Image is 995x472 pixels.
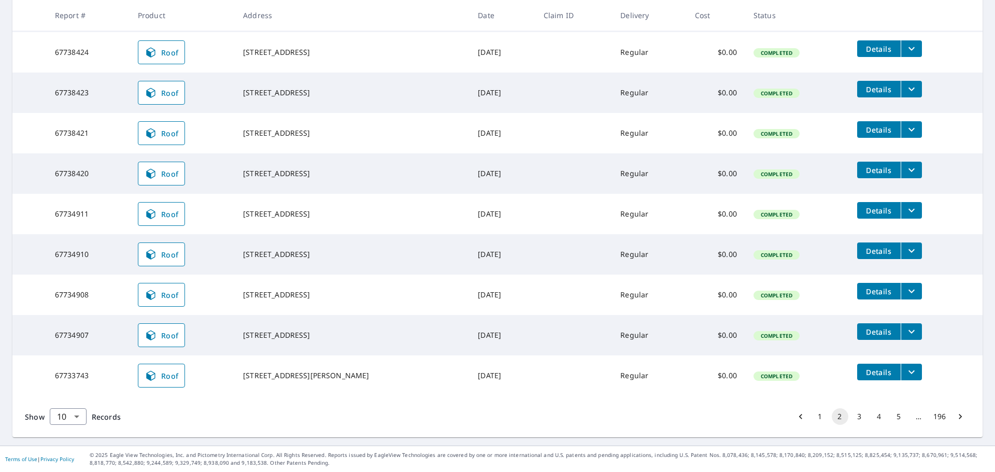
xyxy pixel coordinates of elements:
[687,73,745,113] td: $0.00
[138,162,186,185] a: Roof
[687,275,745,315] td: $0.00
[863,367,894,377] span: Details
[90,451,990,467] p: © 2025 Eagle View Technologies, Inc. and Pictometry International Corp. All Rights Reserved. Repo...
[901,81,922,97] button: filesDropdownBtn-67738423
[857,364,901,380] button: detailsBtn-67733743
[243,370,461,381] div: [STREET_ADDRESS][PERSON_NAME]
[47,153,130,194] td: 67738420
[901,121,922,138] button: filesDropdownBtn-67738421
[755,251,799,259] span: Completed
[243,330,461,340] div: [STREET_ADDRESS]
[138,242,186,266] a: Roof
[687,355,745,396] td: $0.00
[687,153,745,194] td: $0.00
[687,194,745,234] td: $0.00
[857,242,901,259] button: detailsBtn-67734910
[470,194,535,234] td: [DATE]
[755,211,799,218] span: Completed
[25,412,45,422] span: Show
[138,121,186,145] a: Roof
[145,208,179,220] span: Roof
[243,47,461,58] div: [STREET_ADDRESS]
[612,32,686,73] td: Regular
[47,355,130,396] td: 67733743
[863,44,894,54] span: Details
[145,127,179,139] span: Roof
[470,32,535,73] td: [DATE]
[952,408,969,425] button: Go to next page
[612,315,686,355] td: Regular
[812,408,829,425] button: Go to page 1
[792,408,809,425] button: Go to previous page
[857,162,901,178] button: detailsBtn-67738420
[138,283,186,307] a: Roof
[47,32,130,73] td: 67738424
[145,369,179,382] span: Roof
[243,88,461,98] div: [STREET_ADDRESS]
[40,455,74,463] a: Privacy Policy
[755,170,799,178] span: Completed
[612,355,686,396] td: Regular
[863,287,894,296] span: Details
[612,73,686,113] td: Regular
[687,113,745,153] td: $0.00
[470,275,535,315] td: [DATE]
[911,411,927,422] div: …
[145,289,179,301] span: Roof
[47,113,130,153] td: 67738421
[755,130,799,137] span: Completed
[243,128,461,138] div: [STREET_ADDRESS]
[47,234,130,275] td: 67734910
[857,283,901,299] button: detailsBtn-67734908
[50,402,87,431] div: 10
[901,364,922,380] button: filesDropdownBtn-67733743
[863,327,894,337] span: Details
[5,455,37,463] a: Terms of Use
[470,153,535,194] td: [DATE]
[857,323,901,340] button: detailsBtn-67734907
[145,167,179,180] span: Roof
[857,121,901,138] button: detailsBtn-67738421
[612,194,686,234] td: Regular
[47,194,130,234] td: 67734911
[612,275,686,315] td: Regular
[138,40,186,64] a: Roof
[145,329,179,341] span: Roof
[863,125,894,135] span: Details
[47,73,130,113] td: 67738423
[901,162,922,178] button: filesDropdownBtn-67738420
[138,202,186,226] a: Roof
[857,81,901,97] button: detailsBtn-67738423
[755,332,799,339] span: Completed
[901,242,922,259] button: filesDropdownBtn-67734910
[138,323,186,347] a: Roof
[687,315,745,355] td: $0.00
[92,412,121,422] span: Records
[755,49,799,56] span: Completed
[612,153,686,194] td: Regular
[138,364,186,388] a: Roof
[863,246,894,256] span: Details
[791,408,970,425] nav: pagination navigation
[687,234,745,275] td: $0.00
[470,113,535,153] td: [DATE]
[50,408,87,425] div: Show 10 records
[470,355,535,396] td: [DATE]
[145,248,179,261] span: Roof
[755,292,799,299] span: Completed
[470,73,535,113] td: [DATE]
[470,315,535,355] td: [DATE]
[863,206,894,216] span: Details
[857,202,901,219] button: detailsBtn-67734911
[891,408,907,425] button: Go to page 5
[901,283,922,299] button: filesDropdownBtn-67734908
[470,234,535,275] td: [DATE]
[930,408,949,425] button: Go to page 196
[243,249,461,260] div: [STREET_ADDRESS]
[145,87,179,99] span: Roof
[755,373,799,380] span: Completed
[901,202,922,219] button: filesDropdownBtn-67734911
[832,408,848,425] button: page 2
[871,408,888,425] button: Go to page 4
[243,168,461,179] div: [STREET_ADDRESS]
